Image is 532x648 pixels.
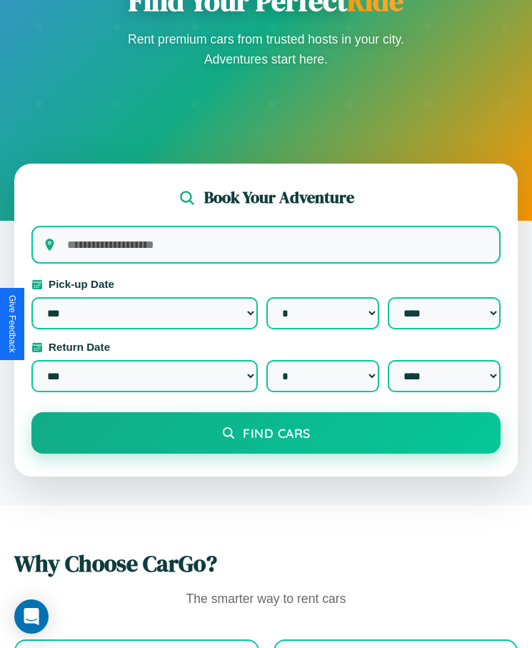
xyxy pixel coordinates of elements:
[14,548,518,579] h2: Why Choose CarGo?
[31,412,501,454] button: Find Cars
[14,599,49,634] div: Open Intercom Messenger
[124,29,409,69] p: Rent premium cars from trusted hosts in your city. Adventures start here.
[31,341,501,353] label: Return Date
[31,278,501,290] label: Pick-up Date
[7,295,17,353] div: Give Feedback
[204,186,354,209] h2: Book Your Adventure
[14,588,518,611] p: The smarter way to rent cars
